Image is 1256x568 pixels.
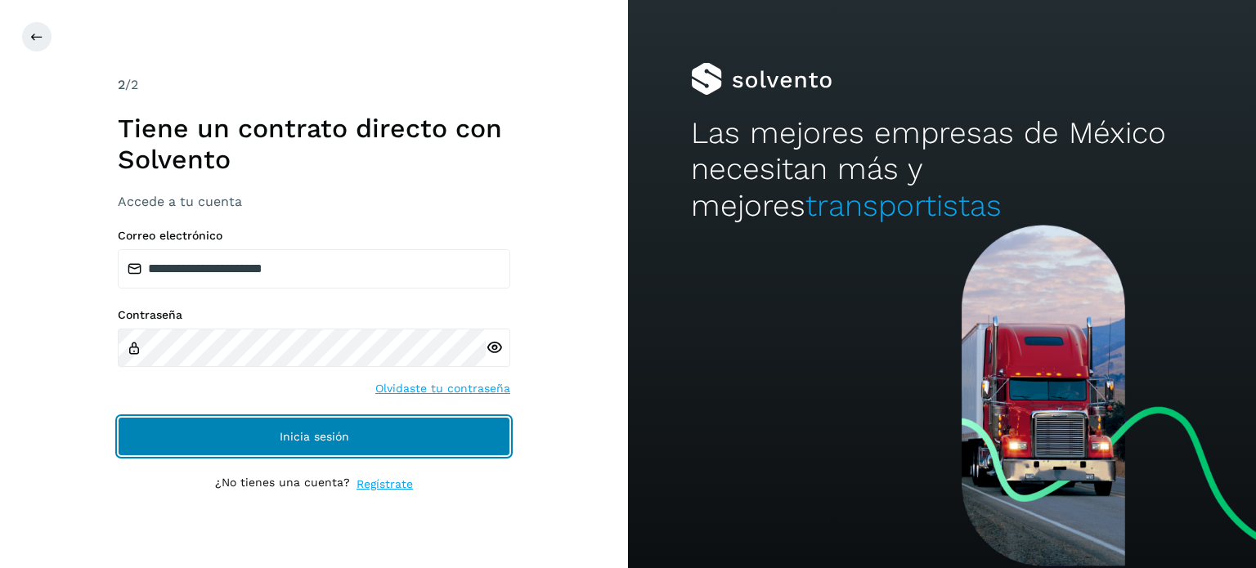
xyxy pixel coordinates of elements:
label: Contraseña [118,308,510,322]
p: ¿No tienes una cuenta? [215,476,350,493]
span: 2 [118,77,125,92]
h2: Las mejores empresas de México necesitan más y mejores [691,115,1193,224]
a: Regístrate [357,476,413,493]
span: Inicia sesión [280,431,349,442]
button: Inicia sesión [118,417,510,456]
label: Correo electrónico [118,229,510,243]
a: Olvidaste tu contraseña [375,380,510,397]
h3: Accede a tu cuenta [118,194,510,209]
h1: Tiene un contrato directo con Solvento [118,113,510,176]
div: /2 [118,75,510,95]
span: transportistas [805,188,1002,223]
